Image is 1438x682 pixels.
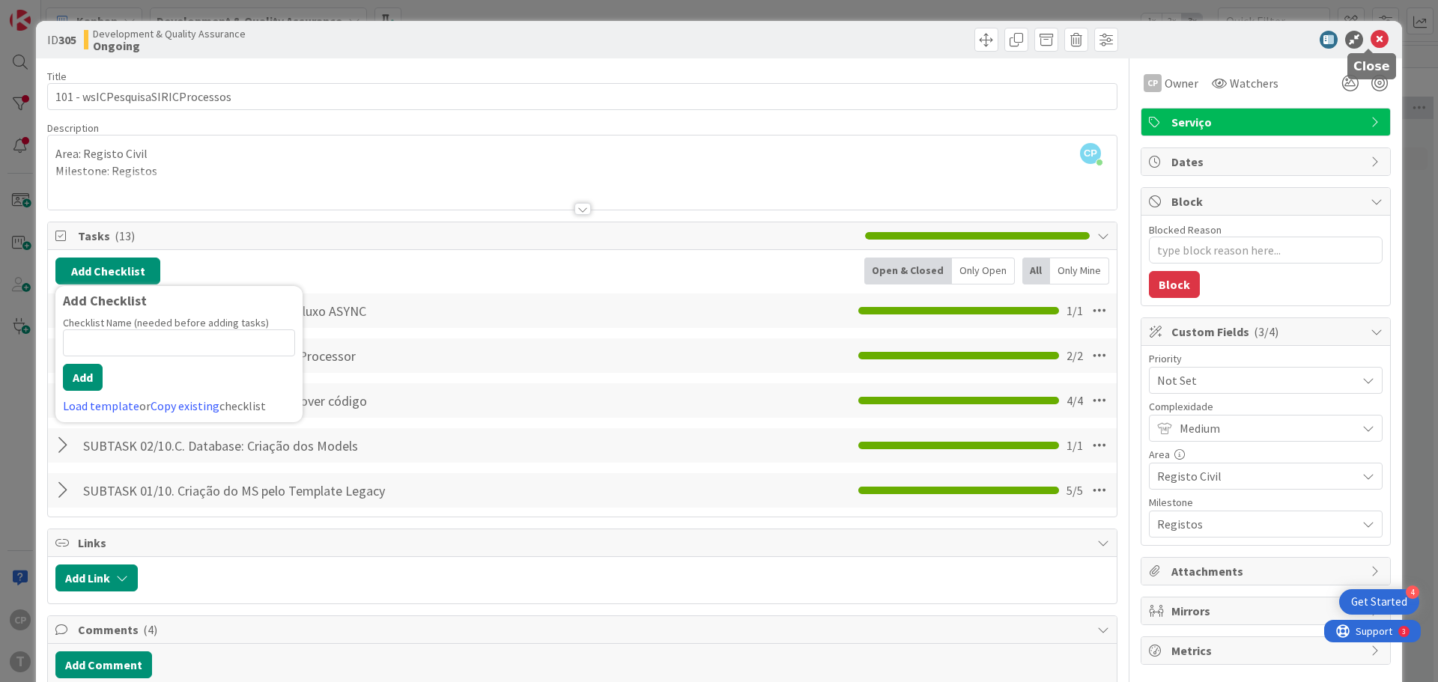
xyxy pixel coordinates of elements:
button: Add Comment [55,651,152,678]
div: Only Mine [1050,258,1109,284]
label: Checklist Name (needed before adding tasks) [63,316,269,329]
span: 4 / 4 [1067,392,1083,409]
div: Add Checklist [63,293,295,308]
span: ( 3/4 ) [1254,324,1278,339]
div: CP [1144,74,1162,92]
input: type card name here... [47,83,1117,110]
div: Milestone [1149,497,1383,508]
span: ( 4 ) [143,622,157,637]
button: Add [63,364,103,391]
span: 5 / 5 [1067,481,1083,499]
span: Registos [1157,514,1349,535]
span: 2 / 2 [1067,347,1083,365]
span: Development & Quality Assurance [93,28,246,40]
div: Priority [1149,353,1383,364]
button: Block [1149,271,1200,298]
span: Registo Civil [1157,466,1349,487]
span: Owner [1165,74,1198,92]
a: Load template [63,398,139,413]
span: Custom Fields [1171,323,1363,341]
div: All [1022,258,1050,284]
div: Open Get Started checklist, remaining modules: 4 [1339,589,1419,615]
span: Medium [1180,418,1349,439]
h5: Close [1353,59,1390,73]
p: Area: Registo Civil [55,145,1109,162]
span: 1 / 1 [1067,436,1083,454]
b: 305 [58,32,76,47]
span: 1 / 1 [1067,302,1083,320]
div: Area [1149,449,1383,460]
span: Metrics [1171,642,1363,660]
div: 3 [78,6,82,18]
span: Links [78,534,1090,552]
span: Support [31,2,68,20]
span: Not Set [1157,370,1349,391]
div: Complexidade [1149,401,1383,412]
a: Copy existing [151,398,219,413]
input: Add Checklist... [78,477,415,504]
div: Get Started [1351,594,1407,609]
div: or checklist [63,397,295,415]
span: Serviço [1171,113,1363,131]
span: ID [47,31,76,49]
div: 4 [1406,585,1419,599]
span: CP [1080,143,1101,164]
span: Description [47,121,99,135]
button: Add Link [55,564,138,591]
span: Block [1171,192,1363,210]
label: Title [47,70,67,83]
p: Milestone: Registos [55,162,1109,180]
span: Attachments [1171,562,1363,580]
span: Tasks [78,227,858,245]
label: Blocked Reason [1149,223,1222,237]
input: Add Checklist... [78,432,415,459]
button: Add Checklist [55,258,160,284]
div: Only Open [952,258,1015,284]
span: ( 13 ) [115,228,135,243]
div: Open & Closed [864,258,952,284]
span: Dates [1171,153,1363,171]
span: Watchers [1230,74,1278,92]
b: Ongoing [93,40,246,52]
span: Mirrors [1171,602,1363,620]
span: Comments [78,621,1090,639]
